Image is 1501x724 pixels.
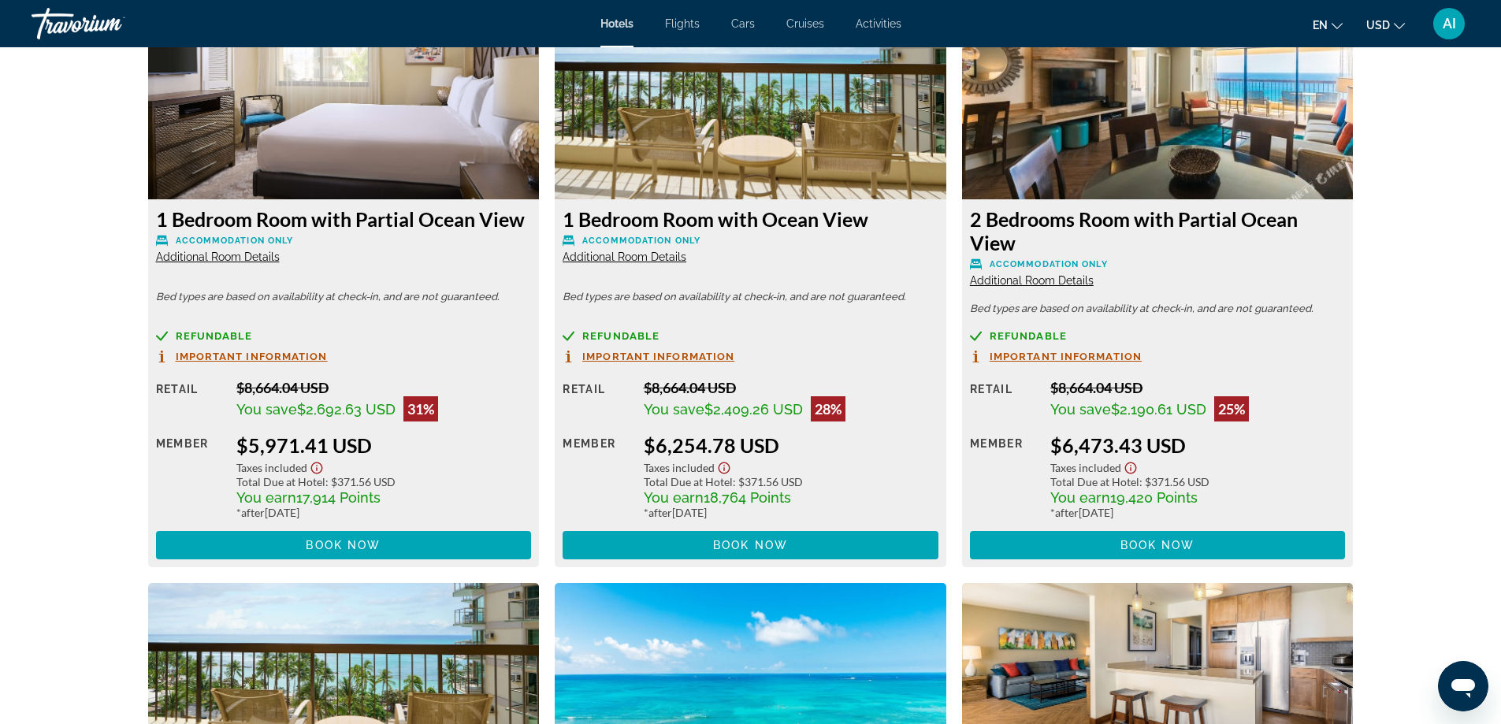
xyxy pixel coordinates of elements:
button: Show Taxes and Fees disclaimer [1121,457,1140,475]
a: Travorium [32,3,189,44]
span: You save [644,401,704,418]
button: Book now [970,531,1346,559]
span: Taxes included [236,461,307,474]
span: $2,692.63 USD [297,401,396,418]
img: 1 Bedroom Room with Partial Ocean View [148,2,540,199]
span: Accommodation Only [176,236,294,246]
button: User Menu [1429,7,1469,40]
span: 17,914 Points [296,489,381,506]
button: Book now [563,531,938,559]
span: You earn [644,489,704,506]
div: 28% [811,396,845,421]
div: : $371.56 USD [1050,475,1345,488]
div: 31% [403,396,438,421]
span: USD [1366,19,1390,32]
div: $6,254.78 USD [644,433,938,457]
p: Bed types are based on availability at check-in, and are not guaranteed. [156,291,532,303]
p: Bed types are based on availability at check-in, and are not guaranteed. [563,291,938,303]
span: en [1313,19,1328,32]
h3: 2 Bedrooms Room with Partial Ocean View [970,207,1346,254]
div: Retail [156,379,225,421]
button: Show Taxes and Fees disclaimer [715,457,734,475]
span: Total Due at Hotel [236,475,325,488]
img: 2 Bedrooms Room with Partial Ocean View [962,2,1354,199]
span: You save [1050,401,1111,418]
a: Hotels [600,17,633,30]
a: Refundable [970,330,1346,342]
div: Member [563,433,631,519]
span: You earn [1050,489,1110,506]
div: Retail [970,379,1038,421]
a: Flights [665,17,700,30]
h3: 1 Bedroom Room with Ocean View [563,207,938,231]
span: Refundable [990,331,1067,341]
p: Bed types are based on availability at check-in, and are not guaranteed. [970,303,1346,314]
span: after [648,506,672,519]
div: 25% [1214,396,1249,421]
button: Important Information [156,350,328,363]
div: Member [970,433,1038,519]
button: Book now [156,531,532,559]
a: Cruises [786,17,824,30]
div: $8,664.04 USD [1050,379,1345,396]
h3: 1 Bedroom Room with Partial Ocean View [156,207,532,231]
span: Refundable [176,331,253,341]
div: : $371.56 USD [644,475,938,488]
span: Important Information [990,351,1142,362]
span: Taxes included [1050,461,1121,474]
div: $8,664.04 USD [236,379,531,396]
span: 19,420 Points [1110,489,1198,506]
a: Cars [731,17,755,30]
span: Accommodation Only [582,236,700,246]
span: Book now [1120,539,1195,551]
div: $6,473.43 USD [1050,433,1345,457]
span: Total Due at Hotel [644,475,733,488]
div: $5,971.41 USD [236,433,531,457]
button: Change language [1313,13,1343,36]
div: * [DATE] [1050,506,1345,519]
span: after [241,506,265,519]
iframe: Button to launch messaging window [1438,661,1488,711]
div: $8,664.04 USD [644,379,938,396]
div: * [DATE] [236,506,531,519]
div: Retail [563,379,631,421]
button: Important Information [970,350,1142,363]
span: Accommodation Only [990,259,1108,269]
img: 1 Bedroom Room with Ocean View [555,2,946,199]
span: $2,190.61 USD [1111,401,1206,418]
button: Important Information [563,350,734,363]
span: Important Information [582,351,734,362]
a: Refundable [563,330,938,342]
a: Refundable [156,330,532,342]
span: Important Information [176,351,328,362]
span: Additional Room Details [970,274,1094,287]
span: You save [236,401,297,418]
span: You earn [236,489,296,506]
span: Book now [713,539,788,551]
div: * [DATE] [644,506,938,519]
span: 18,764 Points [704,489,791,506]
span: Refundable [582,331,659,341]
button: Show Taxes and Fees disclaimer [307,457,326,475]
span: Additional Room Details [156,251,280,263]
a: Activities [856,17,901,30]
span: Total Due at Hotel [1050,475,1139,488]
span: AI [1443,16,1456,32]
span: Taxes included [644,461,715,474]
div: Member [156,433,225,519]
button: Change currency [1366,13,1405,36]
span: Book now [306,539,381,551]
span: $2,409.26 USD [704,401,803,418]
span: after [1055,506,1079,519]
span: Additional Room Details [563,251,686,263]
div: : $371.56 USD [236,475,531,488]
